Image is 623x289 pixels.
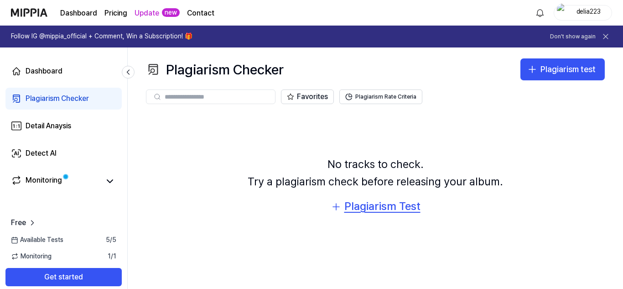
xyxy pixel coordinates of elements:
[60,8,97,19] a: Dashboard
[26,93,89,104] div: Plagiarism Checker
[26,121,71,131] div: Detail Anaysis
[550,33,596,41] button: Don't show again
[281,89,334,104] button: Favorites
[135,8,159,19] a: Update
[11,32,192,41] h1: Follow IG @mippia_official + Comment, Win a Subscription! 🎁
[26,175,62,188] div: Monitoring
[162,8,180,17] div: new
[571,7,606,17] div: delia223
[146,58,284,80] div: Plagiarism Checker
[339,89,422,104] button: Plagiarism Rate Criteria
[187,8,214,19] a: Contact
[11,217,26,228] span: Free
[344,198,421,215] div: Plagiarism Test
[106,236,116,245] span: 5 / 5
[11,236,63,245] span: Available Tests
[5,60,122,82] a: Dashboard
[331,198,421,215] button: Plagiarism Test
[5,88,122,110] a: Plagiarism Checker
[540,63,596,76] div: Plagiarism test
[5,115,122,137] a: Detail Anaysis
[5,268,122,286] button: Get started
[11,217,37,228] a: Free
[104,8,127,19] a: Pricing
[557,4,568,22] img: profile
[11,252,52,261] span: Monitoring
[554,5,612,21] button: profiledelia223
[248,156,503,191] div: No tracks to check. Try a plagiarism check before releasing your album.
[520,58,605,80] button: Plagiarism test
[11,175,100,188] a: Monitoring
[26,66,62,77] div: Dashboard
[108,252,116,261] span: 1 / 1
[5,142,122,164] a: Detect AI
[535,7,545,18] img: 알림
[26,148,57,159] div: Detect AI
